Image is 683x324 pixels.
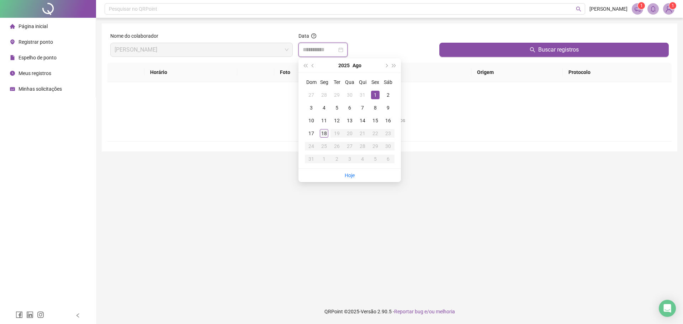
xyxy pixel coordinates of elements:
td: 2025-08-18 [318,127,330,140]
td: 2025-08-29 [369,140,382,153]
td: 2025-08-07 [356,101,369,114]
td: 2025-08-25 [318,140,330,153]
span: file [10,55,15,60]
span: instagram [37,311,44,318]
td: 2025-08-21 [356,127,369,140]
td: 2025-09-04 [356,153,369,165]
span: bell [650,6,656,12]
th: Seg [318,76,330,89]
div: 11 [320,116,328,125]
span: question-circle [311,33,316,38]
button: next-year [382,58,390,73]
div: 29 [371,142,380,150]
div: 28 [320,91,328,99]
div: 27 [307,91,316,99]
span: facebook [16,311,23,318]
td: 2025-08-03 [305,101,318,114]
td: 2025-07-30 [343,89,356,101]
span: clock-circle [10,71,15,76]
button: super-next-year [390,58,398,73]
footer: QRPoint © 2025 - 2.90.5 - [96,299,683,324]
td: 2025-08-23 [382,127,395,140]
span: Data [298,33,309,39]
sup: Atualize o seu contato no menu Meus Dados [669,2,676,9]
div: 25 [320,142,328,150]
th: Dom [305,76,318,89]
div: 13 [345,116,354,125]
div: 4 [320,103,328,112]
div: 18 [320,129,328,138]
div: 20 [345,129,354,138]
td: 2025-08-05 [330,101,343,114]
div: 14 [358,116,367,125]
span: Reportar bug e/ou melhoria [394,309,455,314]
button: year panel [338,58,350,73]
div: 31 [358,91,367,99]
div: 2 [333,155,341,163]
td: 2025-09-01 [318,153,330,165]
button: super-prev-year [301,58,309,73]
span: Versão [361,309,376,314]
button: Buscar registros [439,43,669,57]
button: month panel [353,58,361,73]
span: ANA BEATRIZ CARVALHO ALENCAR [115,43,288,57]
td: 2025-07-27 [305,89,318,101]
td: 2025-09-06 [382,153,395,165]
span: environment [10,39,15,44]
div: 6 [384,155,392,163]
span: search [530,47,535,53]
span: 1 [672,3,674,8]
td: 2025-08-01 [369,89,382,101]
td: 2025-08-20 [343,127,356,140]
div: 5 [371,155,380,163]
td: 2025-08-06 [343,101,356,114]
div: 10 [307,116,316,125]
th: Protocolo [563,63,672,82]
div: 3 [345,155,354,163]
th: Horário [144,63,237,82]
div: 17 [307,129,316,138]
td: 2025-08-13 [343,114,356,127]
div: 26 [333,142,341,150]
div: 9 [384,103,392,112]
span: Página inicial [18,23,48,29]
div: 7 [358,103,367,112]
td: 2025-08-31 [305,153,318,165]
td: 2025-08-02 [382,89,395,101]
td: 2025-07-31 [356,89,369,101]
span: linkedin [26,311,33,318]
span: notification [634,6,641,12]
div: 15 [371,116,380,125]
th: Localização [345,63,471,82]
th: Origem [471,63,563,82]
button: prev-year [309,58,317,73]
div: 19 [333,129,341,138]
span: Meus registros [18,70,51,76]
td: 2025-09-03 [343,153,356,165]
span: Minhas solicitações [18,86,62,92]
div: 28 [358,142,367,150]
td: 2025-08-10 [305,114,318,127]
th: Ter [330,76,343,89]
div: 27 [345,142,354,150]
td: 2025-08-11 [318,114,330,127]
td: 2025-08-12 [330,114,343,127]
div: 23 [384,129,392,138]
div: 6 [345,103,354,112]
span: [PERSON_NAME] [589,5,628,13]
td: 2025-08-24 [305,140,318,153]
div: Não há dados [116,116,663,124]
th: Sáb [382,76,395,89]
div: 30 [384,142,392,150]
div: 3 [307,103,316,112]
th: Foto [274,63,345,82]
div: 21 [358,129,367,138]
td: 2025-09-05 [369,153,382,165]
td: 2025-08-27 [343,140,356,153]
td: 2025-08-19 [330,127,343,140]
span: 1 [640,3,643,8]
td: 2025-08-26 [330,140,343,153]
th: Qui [356,76,369,89]
a: Hoje [345,172,355,178]
div: 1 [320,155,328,163]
